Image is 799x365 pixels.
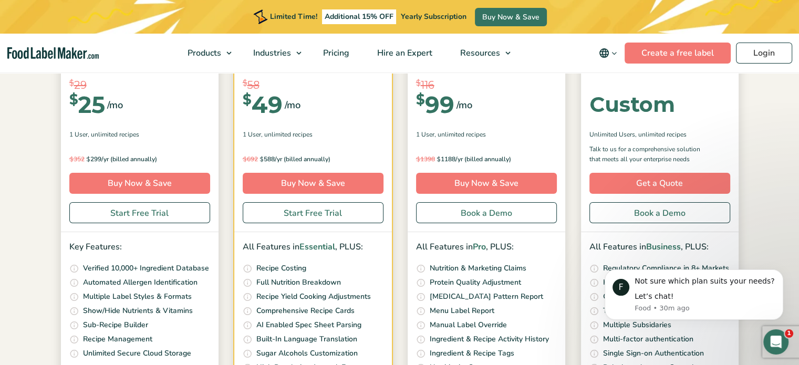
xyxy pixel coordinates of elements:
[243,155,247,163] span: $
[320,47,350,59] span: Pricing
[256,277,341,288] p: Full Nutrition Breakdown
[430,333,549,345] p: Ingredient & Recipe Activity History
[83,319,148,331] p: Sub-Recipe Builder
[434,130,486,139] span: , Unlimited Recipes
[437,155,441,163] span: $
[69,155,74,163] span: $
[174,34,237,72] a: Products
[430,348,514,359] p: Ingredient & Recipe Tags
[69,130,88,139] span: 1 User
[270,12,317,22] span: Limited Time!
[430,263,526,274] p: Nutrition & Marketing Claims
[69,93,78,107] span: $
[83,291,192,303] p: Multiple Label Styles & Formats
[416,130,434,139] span: 1 User
[261,130,313,139] span: , Unlimited Recipes
[430,319,507,331] p: Manual Label Override
[83,305,193,317] p: Show/Hide Nutrients & Vitamins
[83,277,198,288] p: Automated Allergen Identification
[256,333,357,345] p: Built-In Language Translation
[589,241,730,254] p: All Features in , PLUS:
[430,305,494,317] p: Menu Label Report
[416,173,557,194] a: Buy Now & Save
[364,34,444,72] a: Hire an Expert
[473,241,486,253] span: Pro
[88,130,139,139] span: , Unlimited Recipes
[322,9,396,24] span: Additional 15% OFF
[243,154,383,164] p: 588/yr (billed annually)
[184,47,222,59] span: Products
[589,94,675,115] div: Custom
[589,144,710,164] p: Talk to us for a comprehensive solution that meets all your enterprise needs
[430,291,543,303] p: [MEDICAL_DATA] Pattern Report
[250,47,292,59] span: Industries
[646,241,681,253] span: Business
[243,173,383,194] a: Buy Now & Save
[416,155,420,163] span: $
[256,263,306,274] p: Recipe Costing
[107,98,123,112] span: /mo
[475,8,547,26] a: Buy Now & Save
[401,12,466,22] span: Yearly Subscription
[69,173,210,194] a: Buy Now & Save
[69,154,210,164] p: 299/yr (billed annually)
[416,77,421,89] span: $
[603,333,693,345] p: Multi-factor authentication
[309,34,361,72] a: Pricing
[69,241,210,254] p: Key Features:
[736,43,792,64] a: Login
[416,93,425,107] span: $
[416,155,435,163] del: 1398
[256,348,358,359] p: Sugar Alcohols Customization
[785,329,793,338] span: 1
[69,93,105,116] div: 25
[374,47,433,59] span: Hire an Expert
[240,34,307,72] a: Industries
[243,93,252,107] span: $
[243,241,383,254] p: All Features in , PLUS:
[447,34,516,72] a: Resources
[256,305,355,317] p: Comprehensive Recipe Cards
[260,155,264,163] span: $
[74,77,87,93] span: 29
[256,291,371,303] p: Recipe Yield Cooking Adjustments
[589,202,730,223] a: Book a Demo
[635,130,687,139] span: , Unlimited Recipes
[416,241,557,254] p: All Features in , PLUS:
[430,277,521,288] p: Protein Quality Adjustment
[625,43,731,64] a: Create a free label
[416,202,557,223] a: Book a Demo
[83,348,191,359] p: Unlimited Secure Cloud Storage
[243,202,383,223] a: Start Free Trial
[69,202,210,223] a: Start Free Trial
[589,254,799,337] iframe: Intercom notifications message
[69,77,74,89] span: $
[416,93,454,116] div: 99
[421,77,434,93] span: 116
[456,98,472,112] span: /mo
[256,319,361,331] p: AI Enabled Spec Sheet Parsing
[285,98,300,112] span: /mo
[243,93,283,116] div: 49
[243,155,258,163] del: 692
[247,77,260,93] span: 58
[589,173,730,194] a: Get a Quote
[69,155,85,163] del: 352
[763,329,788,354] iframe: Intercom live chat
[603,348,704,359] p: Single Sign-on Authentication
[83,333,152,345] p: Recipe Management
[589,130,635,139] span: Unlimited Users
[243,130,261,139] span: 1 User
[86,155,90,163] span: $
[83,263,209,274] p: Verified 10,000+ Ingredient Database
[416,154,557,164] p: 1188/yr (billed annually)
[299,241,335,253] span: Essential
[243,77,247,89] span: $
[457,47,501,59] span: Resources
